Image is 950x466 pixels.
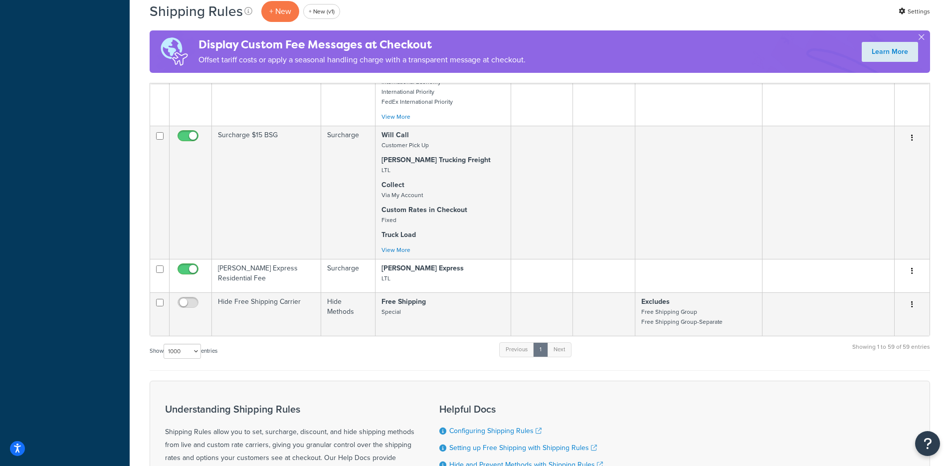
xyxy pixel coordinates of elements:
[449,443,597,453] a: Setting up Free Shipping with Shipping Rules
[641,307,723,326] small: Free Shipping Group Free Shipping Group-Separate
[449,426,542,436] a: Configuring Shipping Rules
[212,292,321,336] td: Hide Free Shipping Carrier
[381,130,409,140] strong: Will Call
[321,292,375,336] td: Hide Methods
[533,342,548,357] a: 1
[381,141,429,150] small: Customer Pick Up
[381,307,401,316] small: Special
[641,296,670,307] strong: Excludes
[381,77,453,106] small: International Economy International Priority FedEx International Priority
[862,42,918,62] a: Learn More
[165,404,414,415] h3: Understanding Shipping Rules
[547,342,571,357] a: Next
[381,263,464,273] strong: [PERSON_NAME] Express
[198,36,526,53] h4: Display Custom Fee Messages at Checkout
[198,53,526,67] p: Offset tariff costs or apply a seasonal handling charge with a transparent message at checkout.
[381,245,410,254] a: View More
[381,166,390,175] small: LTL
[303,4,340,19] a: + New (v1)
[381,191,423,200] small: Via My Account
[381,274,390,283] small: LTL
[381,112,410,121] a: View More
[261,1,299,21] p: + New
[439,404,603,415] h3: Helpful Docs
[164,344,201,359] select: Showentries
[212,126,321,259] td: Surcharge $15 BSG
[915,431,940,456] button: Open Resource Center
[899,4,930,18] a: Settings
[381,230,416,240] strong: Truck Load
[852,341,930,363] div: Showing 1 to 59 of 59 entries
[381,155,491,165] strong: [PERSON_NAME] Trucking Freight
[150,1,243,21] h1: Shipping Rules
[381,180,404,190] strong: Collect
[212,259,321,292] td: [PERSON_NAME] Express Residential Fee
[499,342,534,357] a: Previous
[381,205,467,215] strong: Custom Rates in Checkout
[150,30,198,73] img: duties-banner-06bc72dcb5fe05cb3f9472aba00be2ae8eb53ab6f0d8bb03d382ba314ac3c341.png
[150,344,217,359] label: Show entries
[381,216,396,225] small: Fixed
[381,296,426,307] strong: Free Shipping
[321,259,375,292] td: Surcharge
[321,126,375,259] td: Surcharge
